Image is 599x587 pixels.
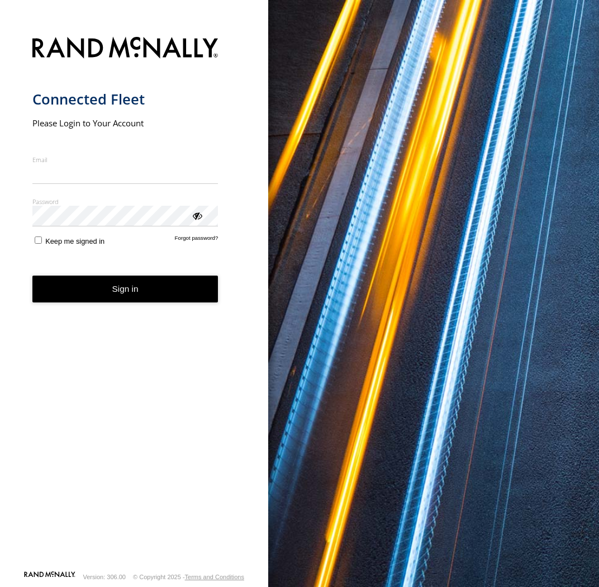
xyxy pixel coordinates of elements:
label: Password [32,197,218,206]
button: Sign in [32,276,218,303]
input: Keep me signed in [35,236,42,244]
a: Terms and Conditions [185,574,244,580]
img: Rand McNally [32,35,218,63]
div: Version: 306.00 [83,574,126,580]
a: Visit our Website [24,571,75,583]
div: ViewPassword [191,210,202,221]
h1: Connected Fleet [32,90,218,108]
form: main [32,30,236,570]
span: Keep me signed in [45,237,104,245]
label: Email [32,155,218,164]
a: Forgot password? [175,235,218,245]
h2: Please Login to Your Account [32,117,218,129]
div: © Copyright 2025 - [133,574,244,580]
